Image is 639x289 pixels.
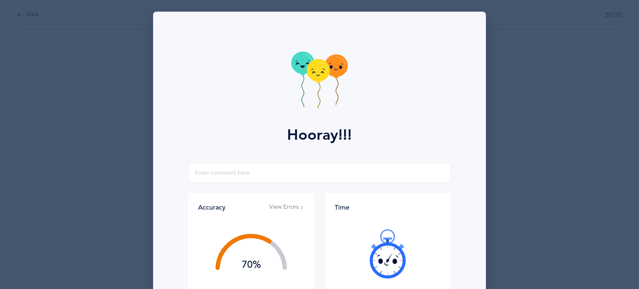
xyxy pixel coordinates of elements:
div: 70% [215,260,287,270]
div: Time [334,203,441,212]
button: View Errors [269,203,305,212]
input: Enter comment here [188,163,451,183]
div: Accuracy [198,203,225,212]
div: Hooray!!! [287,124,352,146]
